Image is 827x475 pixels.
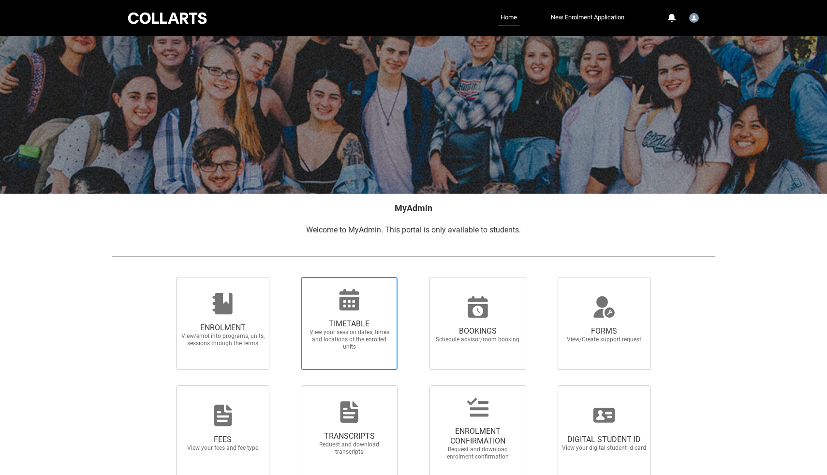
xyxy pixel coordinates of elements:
[689,13,699,23] img: Student.ajaffe.20240405
[435,336,520,343] span: Schedule advisor/room booking
[307,319,392,329] span: TIMETABLE
[307,441,392,456] span: Request and download transcripts
[307,329,392,351] span: View your session dates, times and locations of the enrolled units
[498,10,519,26] a: Home
[180,435,266,444] span: FEES
[435,427,520,446] span: ENROLMENT CONFIRMATION
[180,333,266,347] span: View/enrol into programs, units, sessions through the terms
[561,435,647,444] span: DIGITAL STUDENT ID
[561,444,647,452] span: View your digital student id card
[687,9,701,25] button: User Profile Student.ajaffe.20240405
[435,446,520,460] span: Request and download enrolment confirmation
[306,225,521,234] span: Welcome to MyAdmin. This portal is only available to students.
[561,326,647,336] span: FORMS
[307,431,392,441] span: TRANSCRIPTS
[548,10,627,25] a: New Enrolment Application
[112,201,715,215] h2: MyAdmin
[180,444,266,452] span: View your fees and fee type
[435,326,520,336] span: BOOKINGS
[561,336,647,343] span: View/Create support request
[180,323,266,333] span: ENROLMENT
